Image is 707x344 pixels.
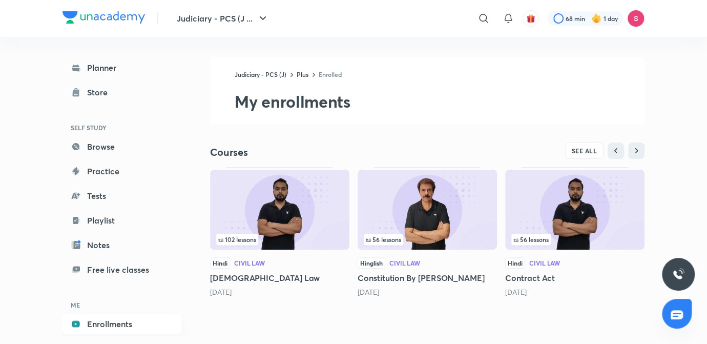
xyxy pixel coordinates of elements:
a: Browse [63,136,181,157]
img: ttu [672,268,684,280]
h5: Contract Act [505,272,644,284]
div: infosection [364,234,491,245]
div: Store [87,86,114,98]
img: Sandeep Kumar [627,10,644,27]
span: 56 lessons [366,236,401,242]
div: left [364,234,491,245]
span: Hinglish [358,257,385,269]
span: Hindi [210,257,230,269]
a: Playlist [63,210,181,231]
img: Thumbnail [358,170,497,250]
a: Notes [63,235,181,255]
h5: [DEMOGRAPHIC_DATA] Law [210,272,349,284]
div: 10 months ago [505,287,644,297]
div: infocontainer [364,234,491,245]
a: Planner [63,57,181,78]
div: left [511,234,638,245]
a: Plus [297,70,308,78]
div: 8 months ago [358,287,497,297]
img: Thumbnail [505,170,644,250]
div: infosection [511,234,638,245]
div: Civil Law [529,260,560,266]
div: infosection [216,234,343,245]
div: left [216,234,343,245]
div: Contract Act [505,167,644,297]
h6: SELF STUDY [63,119,181,136]
a: Enrolled [319,70,342,78]
a: Company Logo [63,11,145,26]
button: SEE ALL [565,143,604,159]
img: Thumbnail [210,170,349,250]
div: infocontainer [216,234,343,245]
span: SEE ALL [572,147,597,154]
img: Company Logo [63,11,145,24]
h4: Courses [210,146,427,159]
a: Practice [63,161,181,181]
img: avatar [526,14,535,23]
h2: My enrollments [235,91,644,112]
a: Tests [63,186,181,206]
div: 4 days ago [210,287,349,297]
a: Judiciary - PCS (J) [235,70,286,78]
div: Hindu Law [210,167,349,297]
h5: Constitution By [PERSON_NAME] [358,272,497,284]
div: infocontainer [511,234,638,245]
h6: ME [63,296,181,314]
span: 102 lessons [218,236,256,242]
a: Free live classes [63,259,181,280]
span: Hindi [505,257,525,269]
a: Enrollments [63,314,181,334]
div: Constitution By Anil Khanna [358,167,497,297]
div: Civil Law [389,260,420,266]
button: Judiciary - PCS (J ... [171,8,275,29]
a: Store [63,82,181,103]
button: avatar [523,10,539,27]
img: streak [591,13,601,24]
div: Civil Law [234,260,265,266]
span: 56 lessons [513,236,549,242]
